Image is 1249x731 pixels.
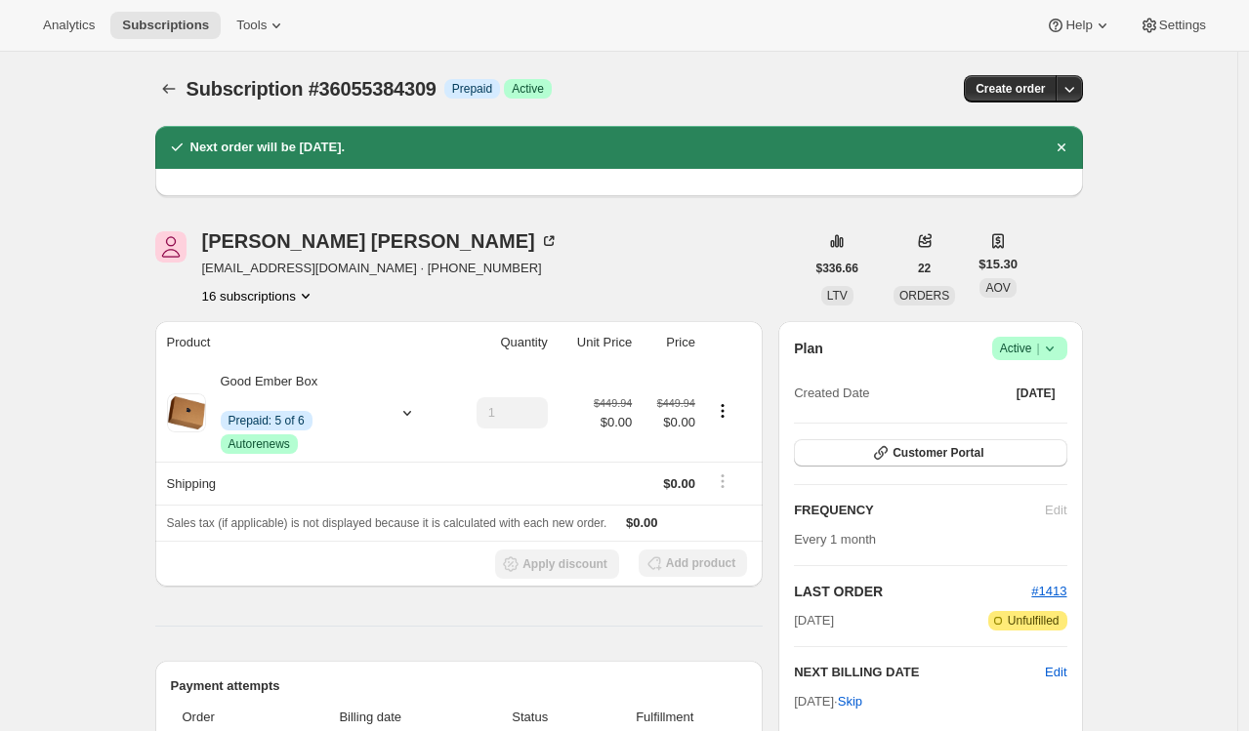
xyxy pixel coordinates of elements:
span: Billing date [274,708,466,727]
h2: Payment attempts [171,676,748,696]
img: product img [167,393,206,432]
span: Prepaid [452,81,492,97]
button: Subscriptions [110,12,221,39]
span: Help [1065,18,1092,33]
span: LTV [827,289,848,303]
h2: FREQUENCY [794,501,1045,520]
span: Created Date [794,384,869,403]
h2: LAST ORDER [794,582,1031,601]
span: Skip [838,692,862,711]
button: Skip [826,686,874,717]
span: Unfulfilled [1008,613,1060,629]
span: Active [512,81,544,97]
span: Autorenews [229,436,290,452]
span: Prepaid: 5 of 6 [229,413,305,428]
span: Settings [1159,18,1206,33]
span: $0.00 [594,413,632,432]
span: Subscription #36055384309 [187,78,437,100]
span: Status [478,708,582,727]
h2: Next order will be [DATE]. [190,138,346,157]
th: Unit Price [554,321,638,364]
span: [DATE] [1017,386,1056,401]
span: Customer Portal [893,445,983,461]
span: Analytics [43,18,95,33]
span: | [1036,341,1039,356]
span: 22 [918,261,931,276]
span: $15.30 [978,255,1018,274]
button: Create order [964,75,1057,102]
span: ORDERS [899,289,949,303]
th: Quantity [448,321,553,364]
div: Good Ember Box [206,372,382,454]
span: Every 1 month [794,532,876,547]
span: $0.00 [626,515,658,530]
span: Fulfillment [594,708,735,727]
span: Tools [236,18,267,33]
span: catherine savard [155,231,187,263]
span: [EMAIL_ADDRESS][DOMAIN_NAME] · [PHONE_NUMBER] [202,259,559,278]
button: #1413 [1031,582,1066,601]
span: [DATE] · [794,694,862,709]
button: Subscriptions [155,75,183,102]
span: $0.00 [644,413,695,432]
span: $336.66 [816,261,858,276]
h2: Plan [794,339,823,358]
span: $0.00 [663,476,695,491]
button: Analytics [31,12,106,39]
button: $336.66 [805,255,870,282]
th: Price [638,321,701,364]
small: $449.94 [594,397,632,409]
small: $449.94 [657,397,695,409]
div: [PERSON_NAME] [PERSON_NAME] [202,231,559,251]
span: Active [1000,339,1060,358]
span: Subscriptions [122,18,209,33]
button: Product actions [707,400,738,422]
button: Customer Portal [794,439,1066,467]
span: Sales tax (if applicable) is not displayed because it is calculated with each new order. [167,516,607,530]
button: Edit [1045,663,1066,682]
button: Shipping actions [707,470,738,492]
button: Dismiss notification [1048,134,1075,161]
a: #1413 [1031,584,1066,598]
th: Shipping [155,462,449,505]
th: Product [155,321,449,364]
button: Help [1034,12,1123,39]
button: Settings [1128,12,1218,39]
button: Product actions [202,286,315,305]
button: Tools [225,12,298,39]
span: Create order [976,81,1045,97]
button: 22 [906,255,942,282]
h2: NEXT BILLING DATE [794,663,1045,682]
span: [DATE] [794,611,834,630]
button: [DATE] [1005,380,1067,407]
span: AOV [985,281,1010,295]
